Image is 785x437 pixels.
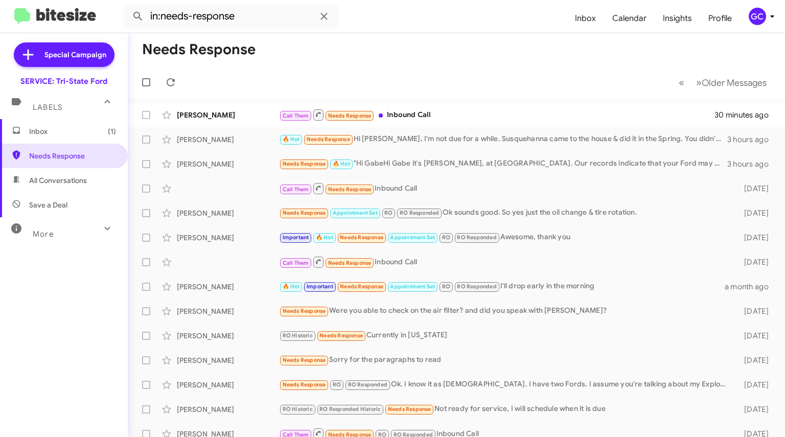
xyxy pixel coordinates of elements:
div: Currently in [US_STATE] [279,330,731,341]
span: Older Messages [702,77,767,88]
span: Appointment Set [390,234,435,241]
span: Call Them [283,112,309,119]
span: Needs Response [283,381,326,388]
div: Were you able to check on the air filter? and did you speak with [PERSON_NAME]? [279,305,731,317]
span: Needs Response [29,151,116,161]
span: Needs Response [307,136,350,143]
button: GC [740,8,774,25]
span: Important [307,283,333,290]
div: [DATE] [731,355,777,365]
div: [PERSON_NAME] [177,380,279,390]
span: 🔥 Hot [316,234,333,241]
span: Labels [33,103,62,112]
span: Needs Response [340,283,383,290]
span: All Conversations [29,175,87,186]
div: [DATE] [731,257,777,267]
input: Search [124,4,338,29]
span: RO Historic [283,332,313,339]
span: Needs Response [283,357,326,363]
span: RO Responded [457,234,496,241]
div: 3 hours ago [727,134,777,145]
span: RO [384,210,392,216]
div: Hi [PERSON_NAME], I'm not due for a while. Susquehanna came to the house & did it in the Spring. ... [279,133,727,145]
span: Appointment Set [333,210,378,216]
button: Next [690,72,773,93]
span: Appointment Set [390,283,435,290]
div: [DATE] [731,306,777,316]
span: (1) [108,126,116,136]
span: Needs Response [283,210,326,216]
div: 3 hours ago [727,159,777,169]
span: Needs Response [283,308,326,314]
div: [PERSON_NAME] [177,110,279,120]
span: Call Them [283,260,309,266]
span: Important [283,234,309,241]
div: [DATE] [731,404,777,415]
span: » [696,76,702,89]
span: RO Responded [457,283,496,290]
div: [PERSON_NAME] [177,306,279,316]
span: RO Historic [283,406,313,412]
div: 30 minutes ago [715,110,777,120]
span: RO [442,283,450,290]
span: 🔥 Hot [333,160,350,167]
div: [PERSON_NAME] [177,331,279,341]
h1: Needs Response [142,41,256,58]
div: [PERSON_NAME] [177,404,279,415]
span: Needs Response [283,160,326,167]
div: [PERSON_NAME] [177,159,279,169]
span: Needs Response [340,234,383,241]
a: Insights [655,4,700,33]
div: Inbound Call [279,182,731,195]
span: Call Them [283,186,309,193]
span: RO Responded Historic [319,406,381,412]
div: [DATE] [731,208,777,218]
span: Needs Response [319,332,363,339]
span: Needs Response [328,186,372,193]
div: [PERSON_NAME] [177,233,279,243]
div: a month ago [725,282,777,292]
span: 🔥 Hot [283,283,300,290]
span: 🔥 Hot [283,136,300,143]
div: [DATE] [731,380,777,390]
div: [DATE] [731,331,777,341]
div: GC [749,8,766,25]
button: Previous [673,72,690,93]
div: Inbound Call [279,108,715,121]
span: Needs Response [328,260,372,266]
div: Ok sounds good. So yes just the oil change & tire rotation. [279,207,731,219]
div: Inbound Call [279,256,731,268]
a: Special Campaign [14,42,114,67]
div: [PERSON_NAME] [177,355,279,365]
span: Special Campaign [44,50,106,60]
span: Save a Deal [29,200,67,210]
div: SERVICE: Tri-State Ford [20,76,107,86]
span: RO [333,381,341,388]
a: Profile [700,4,740,33]
span: Needs Response [388,406,431,412]
span: RO Responded [400,210,439,216]
span: « [679,76,684,89]
div: Not ready for service, I will schedule when it is due [279,403,731,415]
span: RO Responded [348,381,387,388]
div: [DATE] [731,233,777,243]
div: Ok. I know it as [DEMOGRAPHIC_DATA]. I have two Fords. I assume you're talking about my Explorer.... [279,379,731,390]
span: RO [442,234,450,241]
div: [PERSON_NAME] [177,282,279,292]
div: "Hi GabeHi Gabe it's [PERSON_NAME], at [GEOGRAPHIC_DATA]. Our records indicate that your Ford may... [279,158,727,170]
div: Sorry for the paragraphs to read [279,354,731,366]
a: Inbox [567,4,604,33]
nav: Page navigation example [673,72,773,93]
span: Inbox [29,126,116,136]
div: Awesome, thank you [279,232,731,243]
div: I'll drop early in the morning [279,281,725,292]
a: Calendar [604,4,655,33]
span: Needs Response [328,112,372,119]
div: [PERSON_NAME] [177,134,279,145]
div: [DATE] [731,183,777,194]
div: [PERSON_NAME] [177,208,279,218]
